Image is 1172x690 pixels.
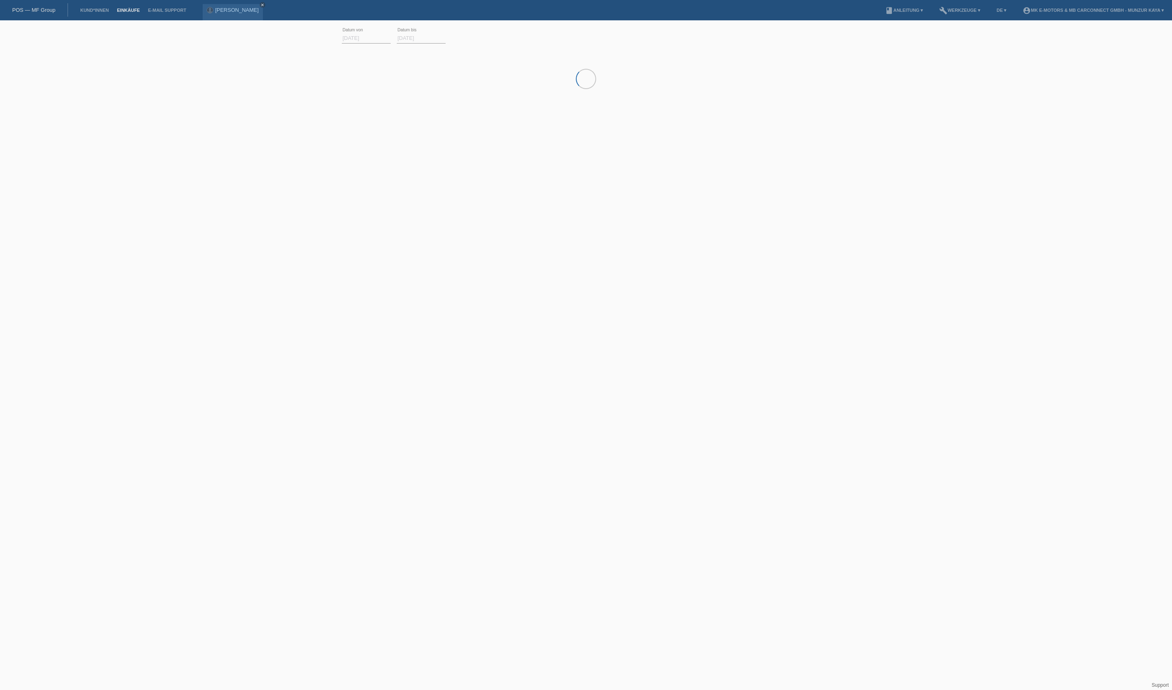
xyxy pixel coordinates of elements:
[1023,7,1031,15] i: account_circle
[113,8,144,13] a: Einkäufe
[993,8,1010,13] a: DE ▾
[881,8,927,13] a: bookAnleitung ▾
[935,8,984,13] a: buildWerkzeuge ▾
[260,3,265,7] i: close
[260,2,265,8] a: close
[215,7,259,13] a: [PERSON_NAME]
[144,8,190,13] a: E-Mail Support
[1019,8,1168,13] a: account_circleMK E-MOTORS & MB CarConnect GmbH - Munzur Kaya ▾
[939,7,947,15] i: build
[885,7,893,15] i: book
[1152,682,1169,688] a: Support
[12,7,55,13] a: POS — MF Group
[76,8,113,13] a: Kund*innen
